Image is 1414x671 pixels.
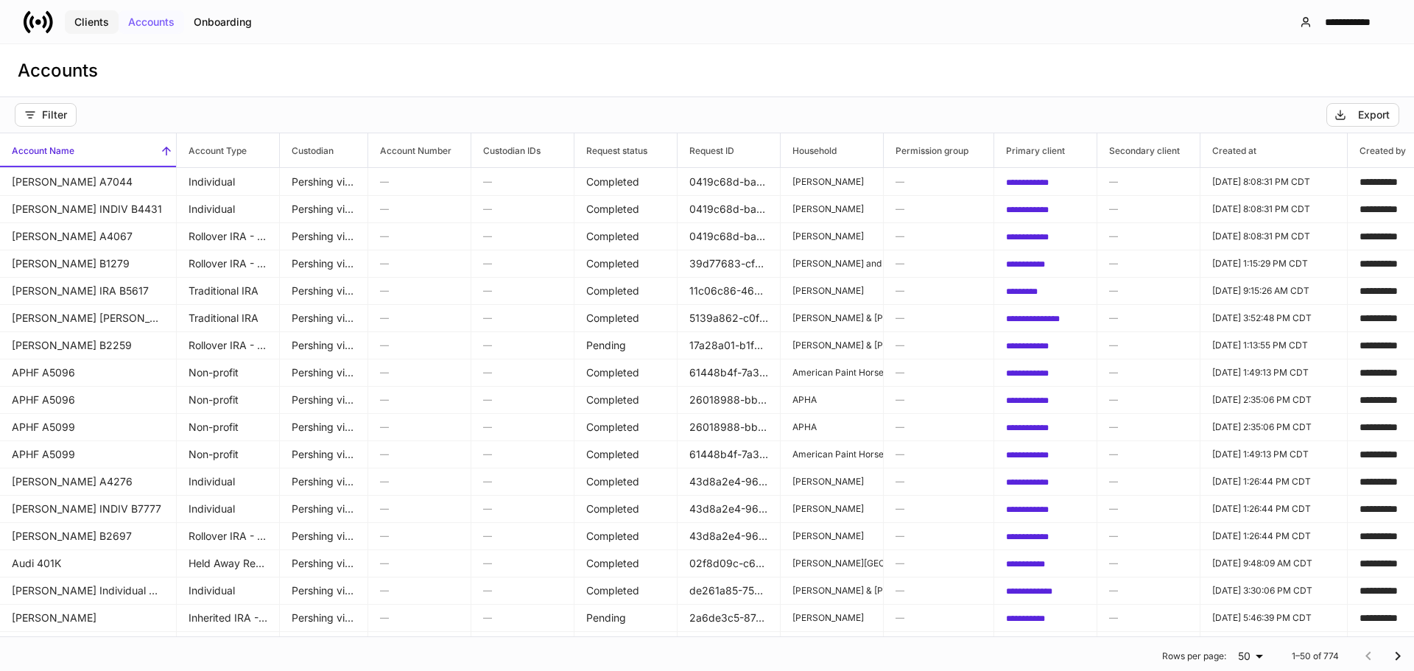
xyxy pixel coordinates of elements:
[177,304,280,332] td: Traditional IRA
[896,284,982,298] h6: —
[994,144,1065,158] h6: Primary client
[280,440,368,468] td: Pershing via Sanctuary BD
[792,285,871,297] p: [PERSON_NAME]
[1292,650,1339,662] p: 1–50 of 774
[1200,577,1348,605] td: 2025-08-11T20:30:06.889Z
[574,277,678,305] td: Completed
[380,256,459,270] h6: —
[678,277,781,305] td: 11c06c86-469d-4e15-8fca-1fd2a3b49e16
[128,17,175,27] div: Accounts
[678,495,781,523] td: 43d8a2e4-968d-46b2-ae69-d84ecddf9960
[574,144,647,158] h6: Request status
[1200,195,1348,223] td: 2025-08-08T01:08:31.175Z
[896,338,982,352] h6: —
[896,393,982,407] h6: —
[280,277,368,305] td: Pershing via Sanctuary BD
[177,277,280,305] td: Traditional IRA
[792,231,871,242] p: [PERSON_NAME]
[380,502,459,516] h6: —
[380,338,459,352] h6: —
[1109,420,1188,434] h6: —
[280,359,368,387] td: Pershing via Sanctuary BD
[380,229,459,243] h6: —
[1212,285,1335,297] p: [DATE] 9:15:26 AM CDT
[1109,447,1188,461] h6: —
[1109,556,1188,570] h6: —
[380,611,459,625] h6: —
[678,468,781,496] td: 43d8a2e4-968d-46b2-ae69-d84ecddf9960
[792,367,871,379] p: American Paint Horse Foundation
[792,312,871,324] p: [PERSON_NAME] & [PERSON_NAME]
[1109,175,1188,189] h6: —
[678,250,781,278] td: 39d77683-cfe9-45fd-a7d0-57836947aaaf
[678,631,781,659] td: c50fb8b3-388f-4046-918d-cbe71bf7ab40
[1200,331,1348,359] td: 2025-08-13T18:13:55.634Z
[177,440,280,468] td: Non-profit
[574,468,678,496] td: Completed
[15,103,77,127] button: Filter
[380,393,459,407] h6: —
[483,474,562,488] h6: —
[1109,502,1188,516] h6: —
[1200,495,1348,523] td: 2025-08-15T18:26:44.349Z
[574,359,678,387] td: Completed
[177,359,280,387] td: Non-profit
[177,195,280,223] td: Individual
[380,284,459,298] h6: —
[994,631,1097,659] td: 48ae3ef6-f658-4f87-8685-42d271a4df9a
[884,144,968,158] h6: Permission group
[994,577,1097,605] td: 985eb7a3-91b1-4738-a2aa-821e11818c3c
[1200,631,1348,659] td: 2025-08-06T19:38:34.449Z
[1212,476,1335,488] p: [DATE] 1:26:44 PM CDT
[896,365,982,379] h6: —
[678,577,781,605] td: de261a85-7504-449e-809d-89984f28f492
[896,529,982,543] h6: —
[896,556,982,570] h6: —
[280,304,368,332] td: Pershing via Sanctuary BD
[1212,558,1335,569] p: [DATE] 9:48:09 AM CDT
[483,583,562,597] h6: —
[994,331,1097,359] td: e9af778b-a7e5-40e2-9e3e-04c55a4c40ca
[380,583,459,597] h6: —
[994,468,1097,496] td: 09007961-0807-4624-87f3-9f67f11617bd
[792,340,871,351] p: [PERSON_NAME] & [PERSON_NAME]
[177,222,280,250] td: Rollover IRA - Traditional
[1212,585,1335,597] p: [DATE] 3:30:06 PM CDT
[280,577,368,605] td: Pershing via Sanctuary BD
[1200,522,1348,550] td: 2025-08-15T18:26:44.348Z
[280,604,368,632] td: Pershing via Sanctuary BD
[1200,133,1347,167] span: Created at
[177,631,280,659] td: Inherited IRA - Traditional, Individual
[678,413,781,441] td: 26018988-bb6b-4349-b1ae-aca3371e71d6
[994,195,1097,223] td: e86703f1-cdc7-42b6-b5b6-10e5b34b5af9
[1212,203,1335,215] p: [DATE] 8:08:31 PM CDT
[1212,258,1335,270] p: [DATE] 1:15:29 PM CDT
[574,222,678,250] td: Completed
[24,109,67,121] div: Filter
[380,202,459,216] h6: —
[119,10,184,34] button: Accounts
[1200,549,1348,577] td: 2025-08-20T14:48:09.910Z
[574,304,678,332] td: Completed
[1109,474,1188,488] h6: —
[574,133,677,167] span: Request status
[1109,529,1188,543] h6: —
[574,413,678,441] td: Completed
[792,612,871,624] p: [PERSON_NAME]
[574,440,678,468] td: Completed
[177,495,280,523] td: Individual
[65,10,119,34] button: Clients
[1212,612,1335,624] p: [DATE] 5:46:39 PM CDT
[896,229,982,243] h6: —
[1212,530,1335,542] p: [DATE] 1:26:44 PM CDT
[177,577,280,605] td: Individual
[483,420,562,434] h6: —
[678,522,781,550] td: 43d8a2e4-968d-46b2-ae69-d84ecddf9960
[380,365,459,379] h6: —
[574,386,678,414] td: Completed
[184,10,261,34] button: Onboarding
[678,195,781,223] td: 0419c68d-baf0-401c-88f2-f1e58f71cd27
[678,386,781,414] td: 26018988-bb6b-4349-b1ae-aca3371e71d6
[177,386,280,414] td: Non-profit
[896,474,982,488] h6: —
